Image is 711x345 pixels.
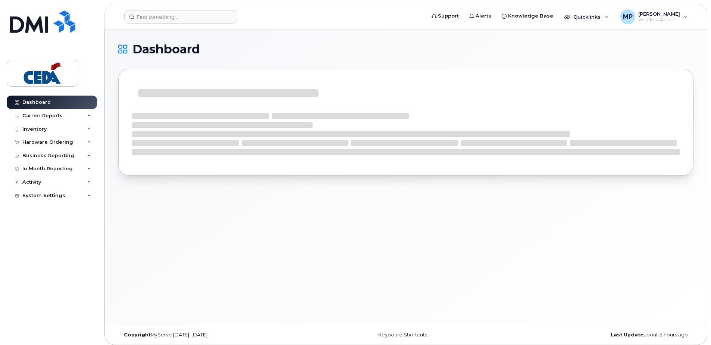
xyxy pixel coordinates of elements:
[611,332,643,338] strong: Last Update
[132,44,200,55] span: Dashboard
[124,332,151,338] strong: Copyright
[118,332,310,338] div: MyServe [DATE]–[DATE]
[502,332,693,338] div: about 5 hours ago
[378,332,427,338] a: Keyboard Shortcuts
